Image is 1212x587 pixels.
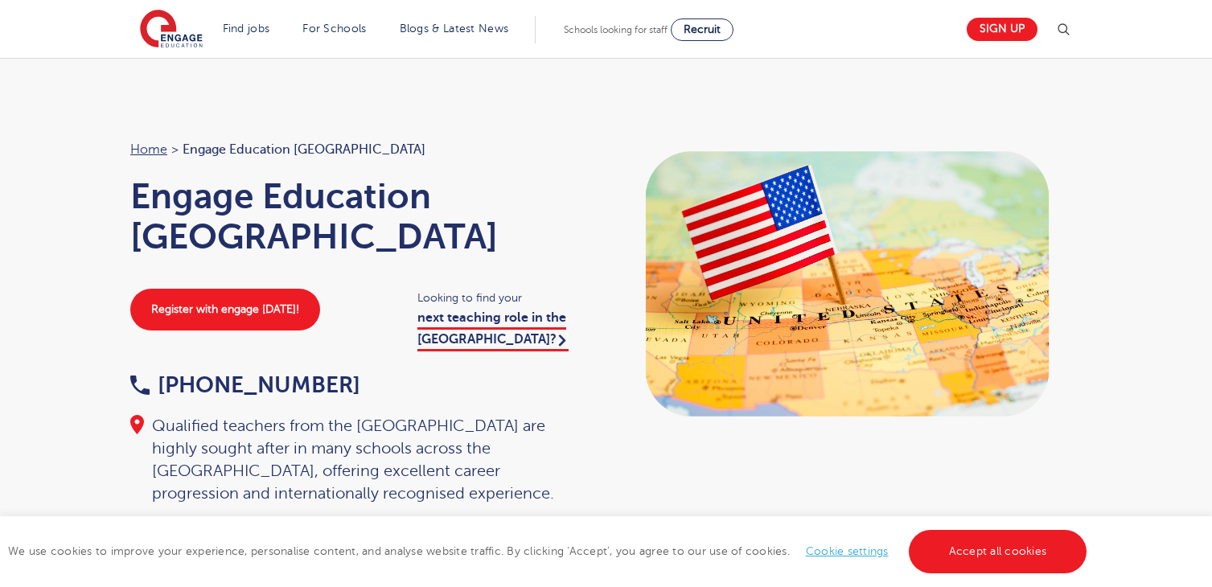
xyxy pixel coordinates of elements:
a: Recruit [671,18,733,41]
h1: Engage Education [GEOGRAPHIC_DATA] [130,176,590,257]
a: Sign up [967,18,1037,41]
span: Recruit [684,23,721,35]
a: Home [130,142,167,157]
span: Looking to find your [417,289,590,307]
a: Register with engage [DATE]! [130,289,320,330]
a: Blogs & Latest News [400,23,509,35]
img: Engage Education [140,10,203,50]
a: Find jobs [223,23,270,35]
a: next teaching role in the [GEOGRAPHIC_DATA]? [417,310,569,351]
a: Accept all cookies [909,530,1087,573]
a: [PHONE_NUMBER] [130,372,360,397]
div: Qualified teachers from the [GEOGRAPHIC_DATA] are highly sought after in many schools across the ... [130,415,590,505]
a: Cookie settings [806,545,889,557]
span: Engage Education [GEOGRAPHIC_DATA] [183,139,425,160]
span: We use cookies to improve your experience, personalise content, and analyse website traffic. By c... [8,545,1091,557]
nav: breadcrumb [130,139,590,160]
span: Schools looking for staff [564,24,668,35]
a: For Schools [302,23,366,35]
span: > [171,142,179,157]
